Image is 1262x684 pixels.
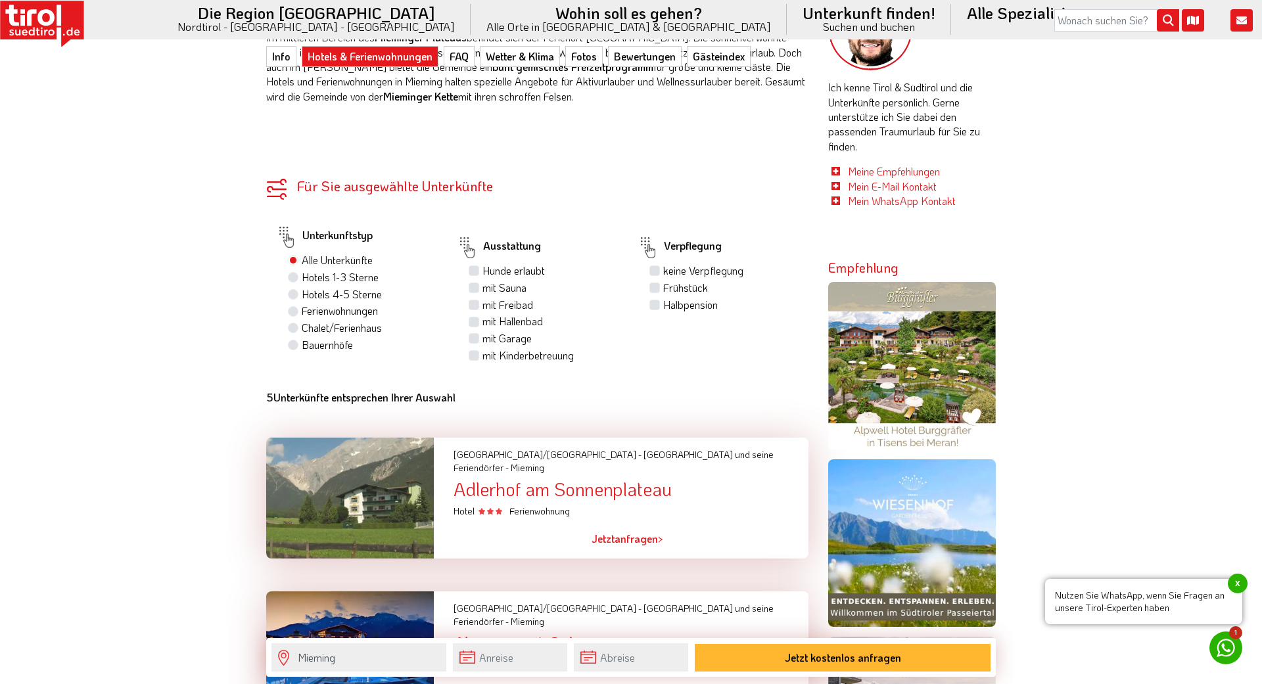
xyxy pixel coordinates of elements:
[658,532,663,545] span: >
[1230,9,1253,32] i: Kontakt
[482,281,526,295] label: mit Sauna
[828,259,899,276] strong: Empfehlung
[565,46,603,67] a: Fotos
[828,459,996,627] img: wiesenhof-sommer.jpg
[482,298,533,312] label: mit Freibad
[492,60,653,74] strong: bunt gemischtes Freizeitprogramm
[266,46,296,67] a: Info
[511,615,544,627] span: Mieming
[695,644,991,672] button: Jetzt kostenlos anfragen
[638,233,722,263] label: Verpflegung
[454,479,808,499] div: Adlerhof am Sonnenplateau
[454,602,774,627] span: [GEOGRAPHIC_DATA] und seine Feriendörfer -
[266,390,273,404] b: 5
[302,270,379,285] label: Hotels 1-3 Sterne
[177,21,455,32] small: Nordtirol - [GEOGRAPHIC_DATA] - [GEOGRAPHIC_DATA]
[828,282,996,449] img: burggraefler.jpg
[383,89,458,103] strong: Mieminger Kette
[1228,574,1248,593] span: x
[302,338,353,352] label: Bauernhöfe
[454,505,504,517] span: Hotel
[482,348,574,363] label: mit Kinderbetreuung
[592,532,615,545] span: Jetzt
[663,298,718,312] label: Halbpension
[848,194,956,208] a: Mein WhatsApp Kontakt
[1209,631,1242,664] a: 1 Nutzen Sie WhatsApp, wenn Sie Fragen an unsere Tirol-Experten habenx
[454,602,642,614] span: [GEOGRAPHIC_DATA]/[GEOGRAPHIC_DATA] -
[266,179,808,193] div: Für Sie ausgewählte Unterkünfte
[482,331,532,346] label: mit Garage
[480,46,560,67] a: Wetter & Klima
[302,321,382,335] label: Chalet/Ferienhaus
[511,461,544,474] span: Mieming
[453,643,567,672] input: Anreise
[302,304,378,318] label: Ferienwohnungen
[803,21,935,32] small: Suchen und buchen
[454,448,774,474] span: [GEOGRAPHIC_DATA] und seine Feriendörfer -
[271,643,446,672] input: Wo soll's hingehen?
[663,263,743,278] label: keine Verpflegung
[482,314,543,329] label: mit Hallenbad
[302,287,382,302] label: Hotels 4-5 Sterne
[574,643,688,672] input: Abreise
[509,505,572,517] span: Ferienwohnung
[1182,9,1204,32] i: Karte öffnen
[444,46,475,67] a: FAQ
[482,263,545,278] label: Hunde erlaubt
[486,21,771,32] small: Alle Orte in [GEOGRAPHIC_DATA] & [GEOGRAPHIC_DATA]
[302,46,438,67] a: Hotels & Ferienwohnungen
[454,633,808,654] div: Alpenresort Schwarz
[1054,9,1179,32] input: Wonach suchen Sie?
[663,281,708,295] label: Frühstück
[848,179,937,193] a: Mein E-Mail Kontakt
[454,448,642,461] span: [GEOGRAPHIC_DATA]/[GEOGRAPHIC_DATA] -
[687,46,751,67] a: Gästeindex
[592,524,663,554] a: Jetztanfragen>
[608,46,682,67] a: Bewertungen
[1229,626,1242,639] span: 1
[276,222,373,252] label: Unterkunftstyp
[302,253,373,267] label: Alle Unterkünfte
[848,164,940,178] a: Meine Empfehlungen
[266,390,456,404] b: Unterkünfte entsprechen Ihrer Auswahl
[1045,579,1242,624] span: Nutzen Sie WhatsApp, wenn Sie Fragen an unsere Tirol-Experten haben
[457,233,541,263] label: Ausstattung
